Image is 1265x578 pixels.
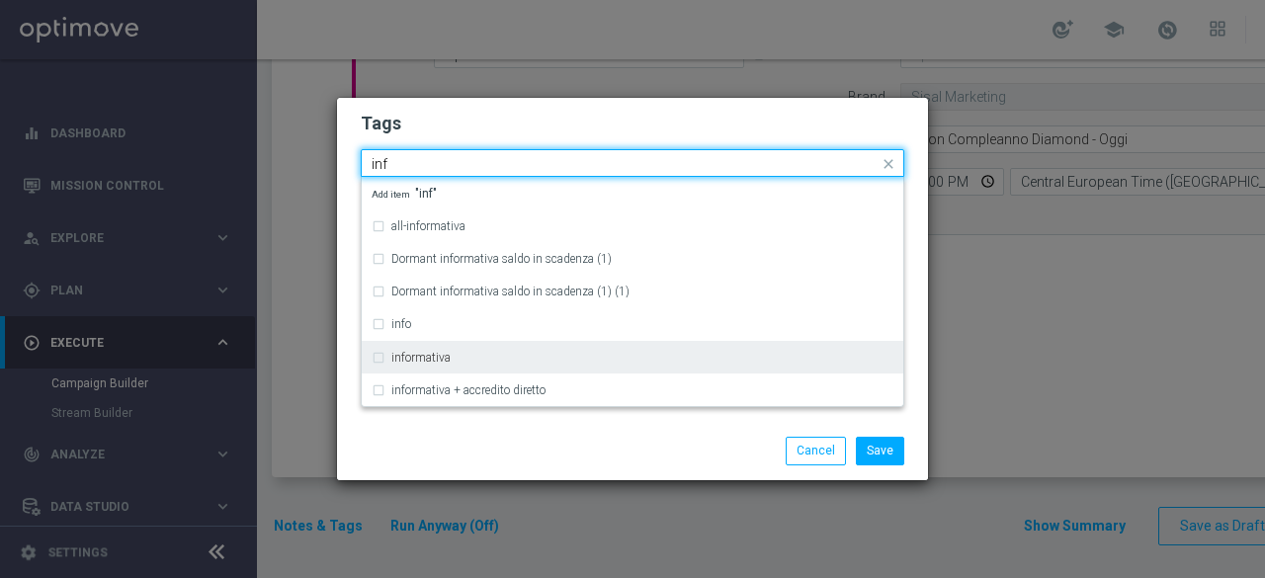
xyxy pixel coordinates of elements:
[856,437,904,464] button: Save
[372,210,893,242] div: all-informativa
[391,220,465,232] label: all-informativa
[361,149,904,177] ng-select: star
[361,177,904,407] ng-dropdown-panel: Options list
[372,342,893,373] div: informativa
[372,374,893,406] div: informativa + accredito diretto
[372,189,415,200] span: Add item
[372,188,437,200] span: "inf"
[391,318,411,330] label: info
[786,437,846,464] button: Cancel
[361,112,904,135] h2: Tags
[372,308,893,340] div: info
[391,384,546,396] label: informativa + accredito diretto
[372,243,893,275] div: Dormant informativa saldo in scadenza (1)
[391,352,451,364] label: informativa
[391,253,612,265] label: Dormant informativa saldo in scadenza (1)
[372,276,893,307] div: Dormant informativa saldo in scadenza (1) (1)
[391,286,630,297] label: Dormant informativa saldo in scadenza (1) (1)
